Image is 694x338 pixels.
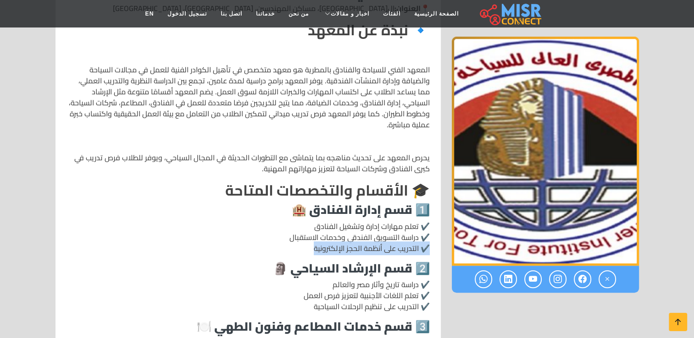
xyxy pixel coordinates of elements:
[67,152,430,174] p: يحرص المعهد على تحديث مناهجه بما يتماشى مع التطورات الحديثة في المجال السياحي، ويوفر للطلاب فرص ت...
[214,5,249,22] a: اتصل بنا
[67,279,430,312] p: ✔️ دراسة تاريخ وآثار مصر والعالم ✔️ تعلم اللغات الأجنبية لتعزيز فرص العمل ✔️ التدريب على تنظيم ال...
[197,315,430,338] strong: 3️⃣ قسم خدمات المطاعم وفنون الطهي 🍽️
[331,10,369,18] span: اخبار و مقالات
[452,37,639,266] div: 1 / 1
[225,176,430,204] strong: 🎓 الأقسام والتخصصات المتاحة
[292,198,430,221] strong: 1️⃣ قسم إدارة الفنادق 🏨
[273,257,430,279] strong: 2️⃣ قسم الإرشاد السياحي 🗿
[480,2,541,25] img: main.misr_connect
[67,221,430,254] p: ✔️ تعلم مهارات إدارة وتشغيل الفنادق ✔️ دراسة التسويق الفندقي وخدمات الاستقبال ✔️ التدريب على أنظم...
[161,5,213,22] a: تسجيل الدخول
[67,64,430,130] p: المعهد الفني للسياحة والفنادق بالمطرية هو معهد متخصص في تأهيل الكوادر الفنية للعمل في مجالات السي...
[316,5,376,22] a: اخبار و مقالات
[452,37,639,266] img: المعهد الفني للسياحة والفنادق بالمطرية
[282,5,316,22] a: من نحن
[407,5,466,22] a: الصفحة الرئيسية
[376,5,407,22] a: الفئات
[139,5,161,22] a: EN
[249,5,282,22] a: خدماتنا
